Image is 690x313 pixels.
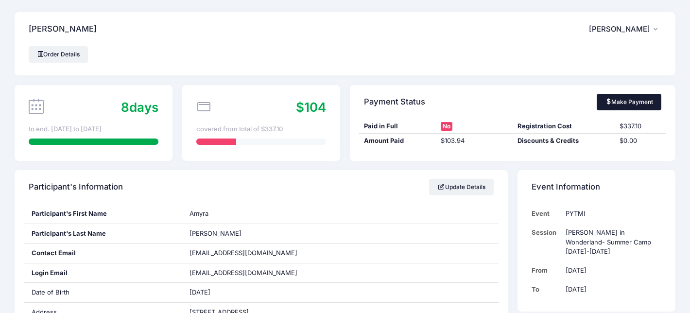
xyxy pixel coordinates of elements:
div: Discounts & Credits [513,136,615,146]
a: Update Details [429,179,494,195]
td: [DATE] [561,261,661,280]
h4: Participant's Information [29,174,123,201]
td: From [532,261,561,280]
div: Registration Cost [513,122,615,131]
button: [PERSON_NAME] [589,18,661,40]
div: $0.00 [615,136,666,146]
span: [DATE] [190,288,210,296]
div: Login Email [24,263,182,283]
span: [PERSON_NAME] [190,229,241,237]
td: Event [532,204,561,223]
div: Amount Paid [359,136,436,146]
div: to end. [DATE] to [DATE] [29,124,158,134]
div: Date of Birth [24,283,182,302]
div: days [121,98,158,117]
span: 8 [121,100,129,115]
span: No [441,122,452,131]
span: [EMAIL_ADDRESS][DOMAIN_NAME] [190,249,297,257]
td: PYTMI [561,204,661,223]
td: [DATE] [561,280,661,299]
h4: Payment Status [364,88,425,116]
td: Session [532,223,561,261]
div: $337.10 [615,122,666,131]
div: Contact Email [24,243,182,263]
span: Amyra [190,209,208,217]
span: $104 [296,100,326,115]
div: Participant's First Name [24,204,182,224]
div: $103.94 [436,136,513,146]
span: [PERSON_NAME] [589,25,650,34]
td: To [532,280,561,299]
td: [PERSON_NAME] in Wonderland- Summer Camp [DATE]-[DATE] [561,223,661,261]
div: covered from total of $337.10 [196,124,326,134]
h4: [PERSON_NAME] [29,16,97,43]
a: Order Details [29,46,88,63]
a: Make Payment [597,94,661,110]
div: Paid in Full [359,122,436,131]
span: [EMAIL_ADDRESS][DOMAIN_NAME] [190,268,311,278]
h4: Event Information [532,174,600,201]
div: Participant's Last Name [24,224,182,243]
